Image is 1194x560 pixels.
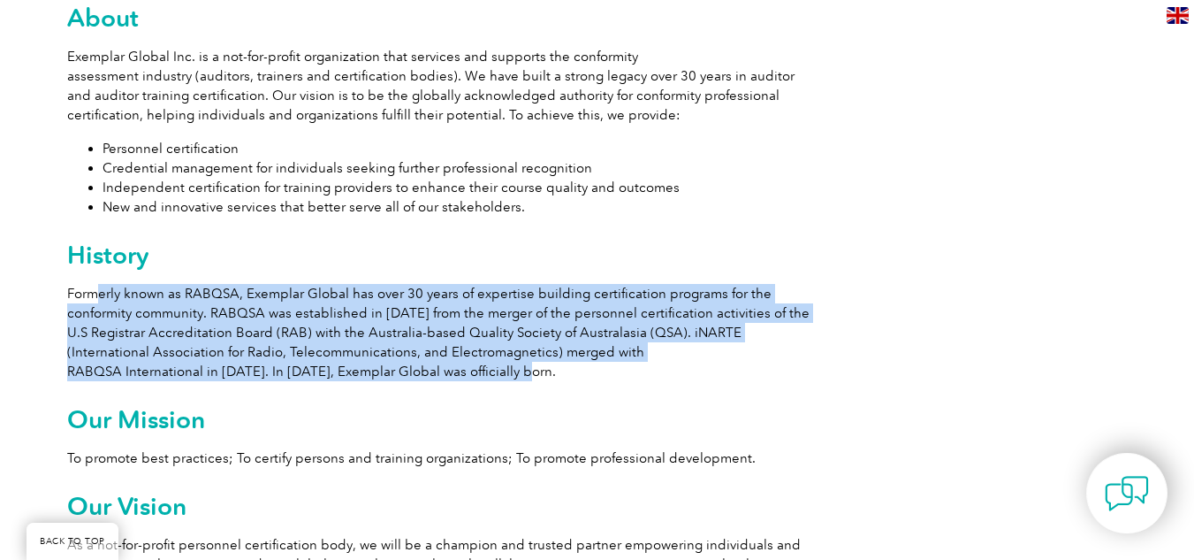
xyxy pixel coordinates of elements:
img: contact-chat.png [1105,472,1149,516]
h2: About [67,4,810,32]
li: Independent certification for training providers to enhance their course quality and outcomes [103,178,810,197]
h2: Our Mission [67,405,810,433]
h2: History [67,241,810,269]
li: Personnel certification [103,139,810,158]
li: Credential management for individuals seeking further professional recognition [103,158,810,178]
img: en [1167,7,1189,24]
p: To promote best practices; To certify persons and training organizations; To promote professional... [67,449,810,468]
a: BACK TO TOP [27,523,118,560]
p: Exemplar Global Inc. is a not-for-profit organization that services and supports the conformity a... [67,47,810,125]
li: New and innovative services that better serve all of our stakeholders. [103,197,810,217]
b: Our Vision [67,491,186,521]
p: Formerly known as RABQSA, Exemplar Global has over 30 years of expertise building certification p... [67,284,810,381]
